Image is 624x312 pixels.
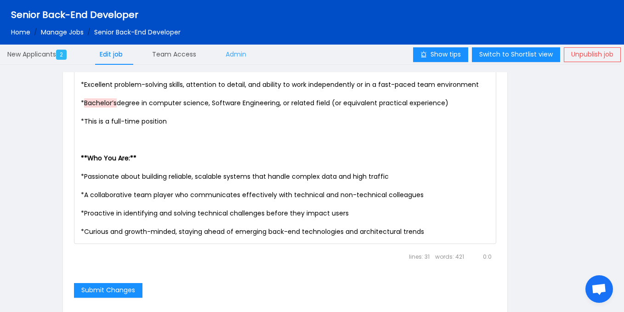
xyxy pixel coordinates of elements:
[56,50,67,60] span: 2
[585,275,613,303] div: Open chat
[11,8,138,21] span: Senior Back-End Developer
[408,248,430,266] span: 31
[413,47,468,62] button: icon: alertShow tips
[564,47,621,62] button: Unpublish job
[41,28,84,37] a: Manage Jobs
[152,50,196,59] span: Team Access
[7,50,70,59] span: New Applicants
[84,190,424,199] span: A collaborative team player who communicates effectively with technical and non-technical colleagues
[74,283,142,298] button: Submit Changes
[470,248,492,266] span: 0:0
[84,172,389,181] span: Passionate about building reliable, scalable systems that handle complex data and high traffic
[34,28,37,37] span: /
[84,80,479,89] span: Excellent problem-solving skills, attention to detail, and ability to work independently or in a ...
[117,98,448,108] span: degree in computer science, Software Engineering, or related field (or equivalent practical exper...
[226,50,246,59] span: Admin
[11,28,30,37] a: Home
[84,98,117,108] span: Bachelor’s
[84,227,424,236] span: Curious and growth-minded, staying ahead of emerging back-end technologies and architectural trends
[435,248,464,266] span: 421
[87,28,91,37] span: /
[84,209,349,218] span: Proactive in identifying and solving technical challenges before they impact users
[100,50,123,59] span: Edit job
[472,47,560,62] button: Switch to Shortlist view
[94,28,181,37] span: Senior Back-End Developer
[84,117,167,126] span: This is a full-time position
[87,153,130,163] span: Who You Are:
